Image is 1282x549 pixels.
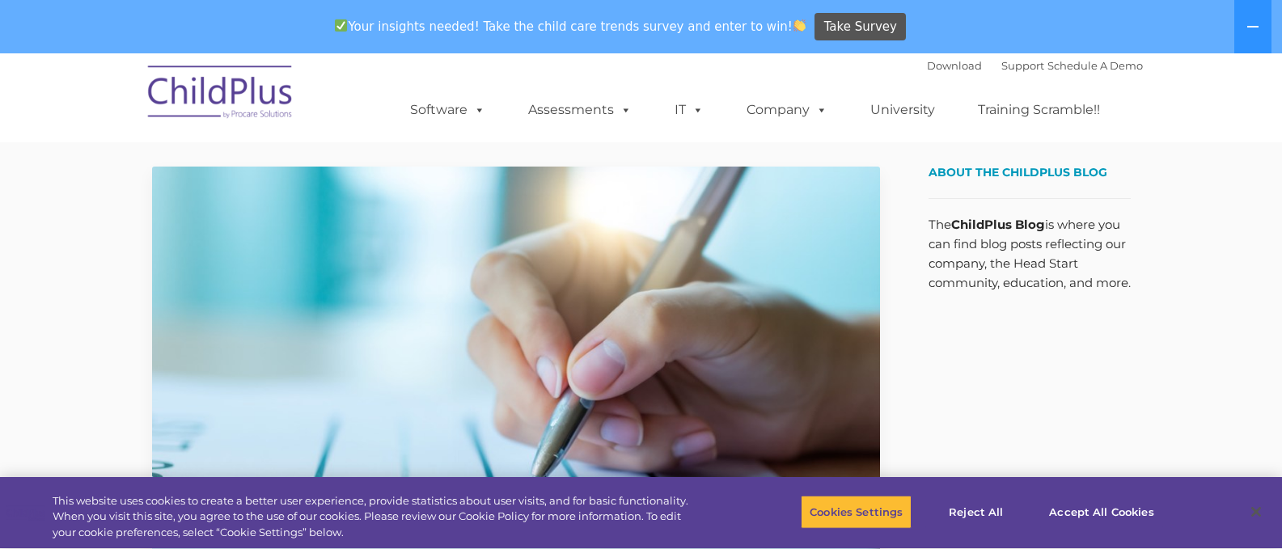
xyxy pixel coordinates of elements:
img: ✅ [335,19,347,32]
span: About the ChildPlus Blog [929,165,1107,179]
a: Support [1001,59,1044,72]
button: Accept All Cookies [1040,495,1162,529]
a: Schedule A Demo [1047,59,1143,72]
font: | [927,59,1143,72]
a: Training Scramble!! [962,94,1116,126]
a: Assessments [512,94,648,126]
span: Take Survey [824,13,897,41]
button: Cookies Settings [801,495,912,529]
a: Download [927,59,982,72]
img: ChildPlus by Procare Solutions [140,54,302,135]
button: Close [1238,494,1274,530]
a: Take Survey [814,13,906,41]
a: University [854,94,951,126]
span: Your insights needed! Take the child care trends survey and enter to win! [328,11,813,42]
a: Software [394,94,501,126]
p: The is where you can find blog posts reflecting our company, the Head Start community, education,... [929,215,1131,293]
div: This website uses cookies to create a better user experience, provide statistics about user visit... [53,493,705,541]
img: 👏 [793,19,806,32]
button: Reject All [925,495,1026,529]
strong: ChildPlus Blog [951,217,1045,232]
a: IT [658,94,720,126]
a: Company [730,94,844,126]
